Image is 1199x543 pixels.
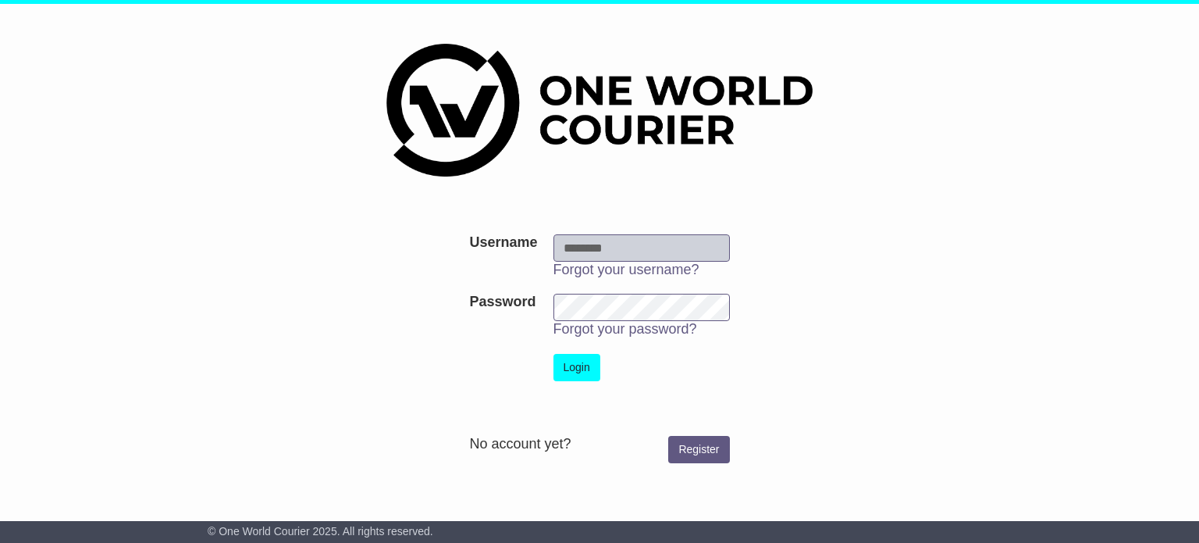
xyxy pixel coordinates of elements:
[553,262,699,277] a: Forgot your username?
[469,294,535,311] label: Password
[553,321,697,337] a: Forgot your password?
[386,44,813,177] img: One World
[553,354,600,381] button: Login
[469,436,729,453] div: No account yet?
[469,234,537,252] label: Username
[668,436,729,463] a: Register
[208,525,433,538] span: © One World Courier 2025. All rights reserved.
